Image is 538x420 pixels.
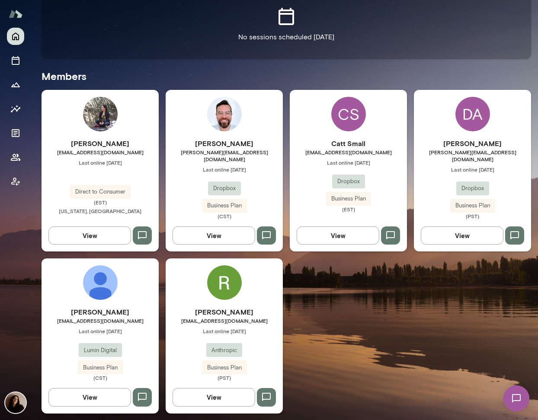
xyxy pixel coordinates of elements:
[173,226,255,245] button: View
[166,307,283,317] h6: [PERSON_NAME]
[166,213,283,220] span: (CST)
[42,374,159,381] span: (CST)
[5,392,26,413] img: Fiona Nodar
[208,184,241,193] span: Dropbox
[166,328,283,334] span: Last online [DATE]
[238,32,334,42] p: No sessions scheduled [DATE]
[42,307,159,317] h6: [PERSON_NAME]
[414,166,531,173] span: Last online [DATE]
[202,363,247,372] span: Business Plan
[207,97,242,131] img: Chris Meeks
[326,194,371,203] span: Business Plan
[70,188,131,196] span: Direct to Consumer
[83,265,118,300] img: Brandon Griswold
[456,184,489,193] span: Dropbox
[42,149,159,156] span: [EMAIL_ADDRESS][DOMAIN_NAME]
[7,100,24,118] button: Insights
[207,265,242,300] img: Ryn Linthicum
[7,52,24,69] button: Sessions
[166,317,283,324] span: [EMAIL_ADDRESS][DOMAIN_NAME]
[331,97,366,131] div: CS
[7,149,24,166] button: Members
[42,138,159,149] h6: [PERSON_NAME]
[166,166,283,173] span: Last online [DATE]
[7,124,24,142] button: Documents
[48,388,131,406] button: View
[421,226,503,245] button: View
[7,76,24,93] button: Growth Plan
[414,149,531,162] span: [PERSON_NAME][EMAIL_ADDRESS][DOMAIN_NAME]
[414,213,531,220] span: (PST)
[455,97,490,131] div: DA
[7,28,24,45] button: Home
[42,199,159,206] span: (EST)
[42,328,159,334] span: Last online [DATE]
[290,149,407,156] span: [EMAIL_ADDRESS][DOMAIN_NAME]
[173,388,255,406] button: View
[42,159,159,166] span: Last online [DATE]
[166,374,283,381] span: (PST)
[206,346,242,355] span: Anthropic
[83,97,118,131] img: Jenesis M Gallego
[290,159,407,166] span: Last online [DATE]
[166,138,283,149] h6: [PERSON_NAME]
[79,346,122,355] span: Lumin Digital
[290,206,407,213] span: (EST)
[42,69,531,83] h5: Members
[166,149,283,162] span: [PERSON_NAME][EMAIL_ADDRESS][DOMAIN_NAME]
[78,363,123,372] span: Business Plan
[297,226,379,245] button: View
[42,317,159,324] span: [EMAIL_ADDRESS][DOMAIN_NAME]
[9,6,22,22] img: Mento
[202,201,247,210] span: Business Plan
[59,208,141,214] span: [US_STATE], [GEOGRAPHIC_DATA]
[450,201,495,210] span: Business Plan
[48,226,131,245] button: View
[290,138,407,149] h6: Catt Small
[414,138,531,149] h6: [PERSON_NAME]
[7,173,24,190] button: Client app
[332,177,365,186] span: Dropbox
